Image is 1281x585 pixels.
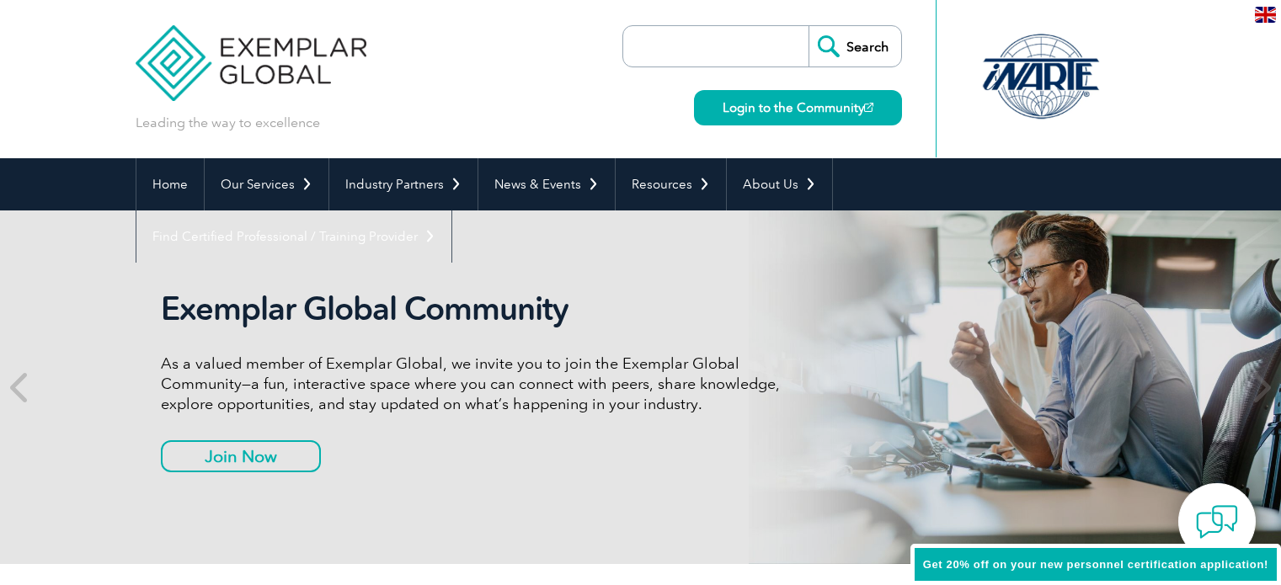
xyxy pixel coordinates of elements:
[161,440,321,472] a: Join Now
[329,158,478,210] a: Industry Partners
[161,290,793,328] h2: Exemplar Global Community
[809,26,901,66] input: Search
[694,90,902,125] a: Login to the Community
[161,354,793,414] p: As a valued member of Exemplar Global, we invite you to join the Exemplar Global Community—a fun,...
[923,558,1268,571] span: Get 20% off on your new personnel certification application!
[1196,501,1238,543] img: contact-chat.png
[727,158,832,210] a: About Us
[864,103,873,112] img: open_square.png
[136,114,320,132] p: Leading the way to excellence
[1255,7,1276,23] img: en
[616,158,726,210] a: Resources
[136,210,451,263] a: Find Certified Professional / Training Provider
[205,158,328,210] a: Our Services
[478,158,615,210] a: News & Events
[136,158,204,210] a: Home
